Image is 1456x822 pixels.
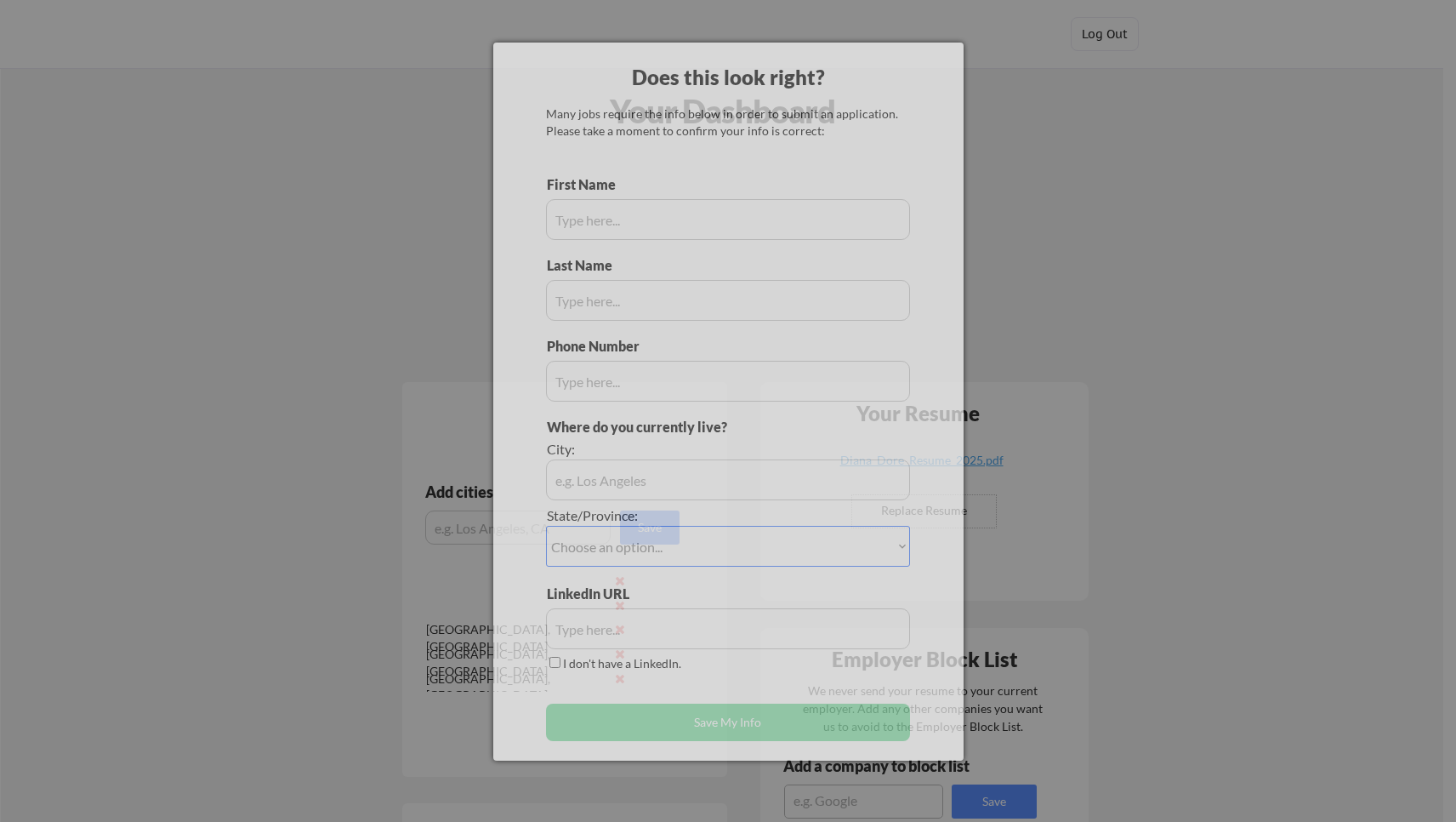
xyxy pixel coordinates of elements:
[546,361,910,402] input: Type here...
[547,585,674,603] div: LinkedIn URL
[547,506,815,525] div: State/Province:
[546,106,910,139] div: Many jobs require the info below in order to submit an application. Please take a moment to confi...
[547,175,629,194] div: First Name
[546,704,910,741] button: Save My Info
[547,418,815,437] div: Where do you currently live?
[546,460,910,500] input: e.g. Los Angeles
[546,280,910,321] input: Type here...
[546,608,910,649] input: Type here...
[547,256,629,275] div: Last Name
[563,656,681,671] label: I don't have a LinkedIn.
[547,440,815,459] div: City:
[547,337,649,356] div: Phone Number
[493,63,964,92] div: Does this look right?
[546,199,910,240] input: Type here...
